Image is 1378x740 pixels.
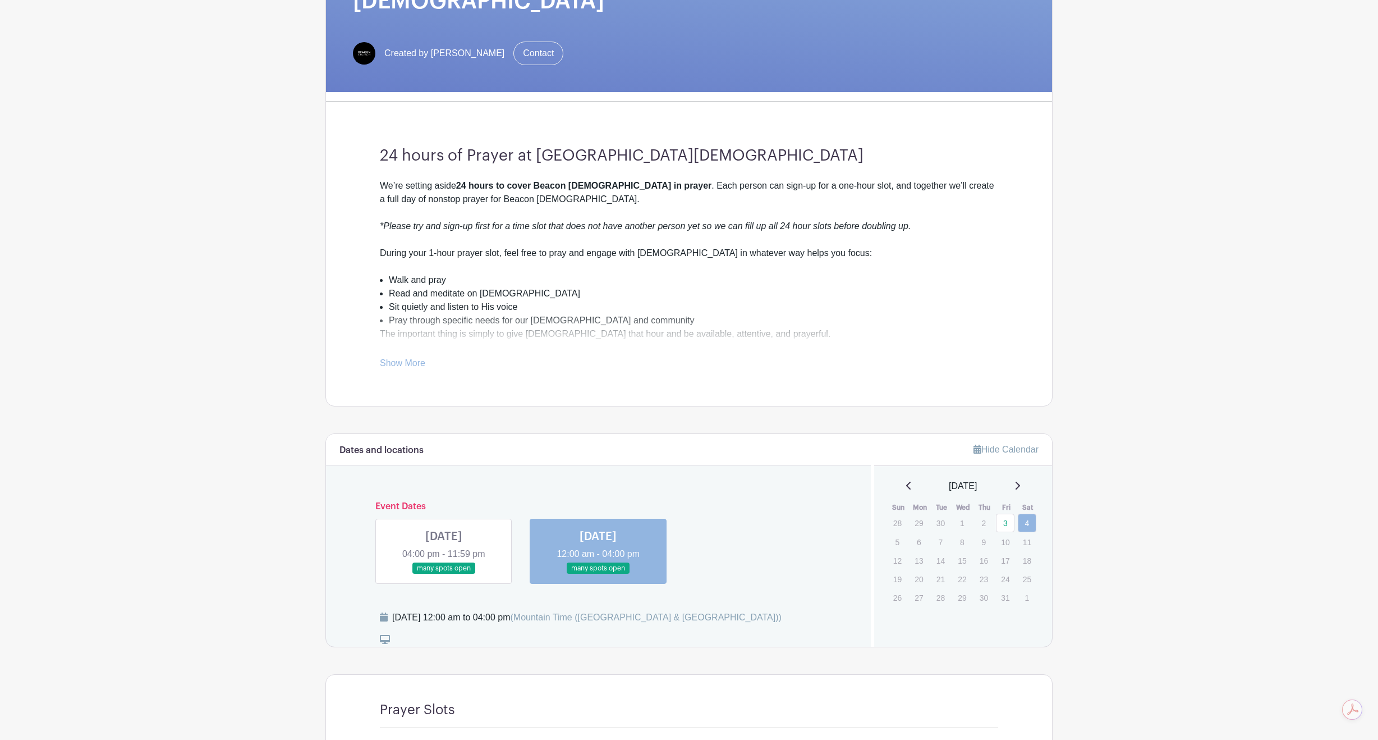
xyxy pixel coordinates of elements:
[996,570,1014,588] p: 24
[910,589,928,606] p: 27
[513,42,563,65] a: Contact
[1018,589,1036,606] p: 1
[888,552,907,569] p: 12
[380,147,998,166] h3: 24 hours of Prayer at [GEOGRAPHIC_DATA][DEMOGRAPHIC_DATA]
[996,552,1014,569] p: 17
[380,358,425,372] a: Show More
[1018,533,1036,551] p: 11
[931,570,950,588] p: 21
[389,314,998,327] li: Pray through specific needs for our [DEMOGRAPHIC_DATA] and community
[384,47,504,60] span: Created by [PERSON_NAME]
[953,570,971,588] p: 22
[996,514,1014,532] a: 3
[389,300,998,314] li: Sit quietly and listen to His voice
[380,246,998,273] div: During your 1-hour prayer slot, feel free to pray and engage with [DEMOGRAPHIC_DATA] in whatever ...
[888,570,907,588] p: 19
[953,552,971,569] p: 15
[931,589,950,606] p: 28
[456,181,712,190] strong: 24 hours to cover Beacon [DEMOGRAPHIC_DATA] in prayer
[380,702,455,718] h4: Prayer Slots
[888,589,907,606] p: 26
[995,502,1017,513] th: Fri
[888,514,907,532] p: 28
[952,502,974,513] th: Wed
[931,533,950,551] p: 7
[888,533,907,551] p: 5
[931,502,953,513] th: Tue
[1018,514,1036,532] a: 4
[973,445,1039,454] a: Hide Calendar
[380,327,998,341] div: The important thing is simply to give [DEMOGRAPHIC_DATA] that hour and be available, attentive, a...
[1018,552,1036,569] p: 18
[975,552,993,569] p: 16
[974,502,996,513] th: Thu
[366,501,830,512] h6: Event Dates
[910,514,928,532] p: 29
[949,479,977,493] span: [DATE]
[975,589,993,606] p: 30
[380,179,998,246] div: We’re setting aside . Each person can sign-up for a one-hour slot, and together we’ll create a fu...
[953,533,971,551] p: 8
[353,42,375,65] img: Beacon.png
[996,589,1014,606] p: 31
[910,533,928,551] p: 6
[1018,570,1036,588] p: 25
[909,502,931,513] th: Mon
[510,613,781,622] span: (Mountain Time ([GEOGRAPHIC_DATA] & [GEOGRAPHIC_DATA]))
[389,287,998,300] li: Read and meditate on [DEMOGRAPHIC_DATA]
[996,533,1014,551] p: 10
[339,445,424,456] h6: Dates and locations
[975,533,993,551] p: 9
[910,552,928,569] p: 13
[953,589,971,606] p: 29
[931,514,950,532] p: 30
[910,570,928,588] p: 20
[931,552,950,569] p: 14
[953,514,971,532] p: 1
[888,502,910,513] th: Sun
[975,570,993,588] p: 23
[392,611,782,624] div: [DATE] 12:00 am to 04:00 pm
[389,273,998,287] li: Walk and pray
[380,221,911,231] em: *Please try and sign-up first for a time slot that does not have another person yet so we can fil...
[975,514,993,532] p: 2
[1017,502,1039,513] th: Sat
